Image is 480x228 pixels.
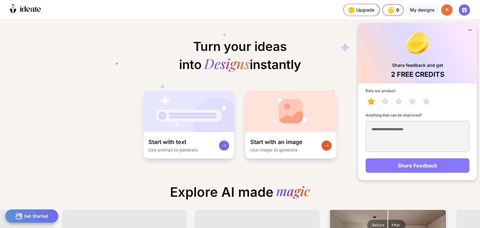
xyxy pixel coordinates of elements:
[346,5,356,15] img: upgrade-nav-btn-icon.gif
[366,158,469,173] div: Share Feedback
[366,113,469,118] div: Anything that can be improved?
[5,209,58,223] div: Get Started
[392,63,443,68] div: Share feedback and get
[143,91,234,132] img: startWithTextCardBg.jpg
[245,91,337,132] img: startWithImageCardBg.jpg
[250,138,302,146] div: Start with an image
[165,184,315,205] div: Explore AI made
[406,4,439,16] div: My designs
[148,147,198,152] div: Use prompt to generate
[250,147,297,152] div: Use image to generate
[391,70,444,78] div: 2 FREE CREDITS
[396,7,400,12] span: 0
[366,88,469,93] div: Rate our product
[346,5,374,15] div: Upgrade
[148,138,186,146] div: Start with text
[276,184,310,200] div: magic
[441,4,452,16] div: P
